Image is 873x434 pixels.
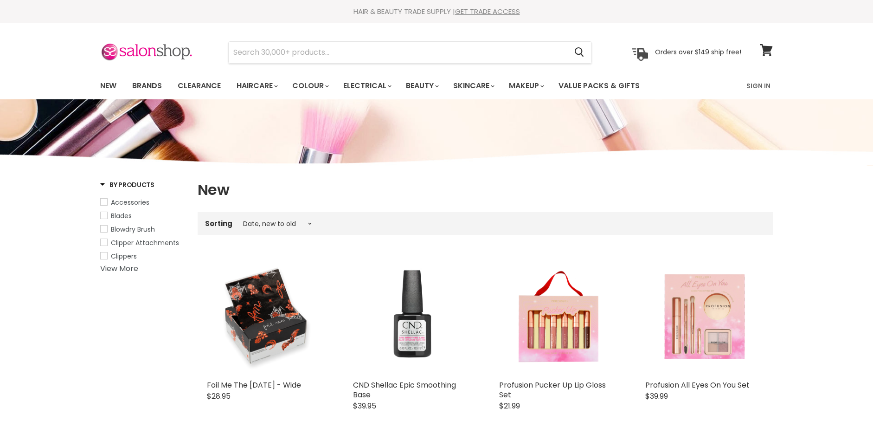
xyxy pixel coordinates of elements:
a: Skincare [446,76,500,96]
a: Profusion All Eyes On You Set Profusion All Eyes On You Set [645,257,764,376]
input: Search [229,42,567,63]
span: $39.99 [645,391,668,402]
span: Blowdry Brush [111,225,155,234]
nav: Main [89,72,784,99]
label: Sorting [205,220,232,227]
form: Product [228,41,592,64]
a: Foil Me The [DATE] - Wide [207,380,301,390]
a: Electrical [336,76,397,96]
a: Accessories [100,197,186,207]
a: Profusion All Eyes On You Set [645,380,750,390]
span: $39.95 [353,401,376,411]
img: Profusion Pucker Up Lip Gloss Set [499,257,617,376]
span: Accessories [111,198,149,207]
a: Clippers [100,251,186,261]
a: Sign In [741,76,776,96]
a: Blowdry Brush [100,224,186,234]
span: Clippers [111,252,137,261]
a: Profusion Pucker Up Lip Gloss Set [499,380,606,400]
a: Makeup [502,76,550,96]
span: Blades [111,211,132,220]
button: Search [567,42,591,63]
p: Orders over $149 ship free! [655,48,741,56]
a: Clearance [171,76,228,96]
img: Profusion All Eyes On You Set [645,257,764,376]
a: New [93,76,123,96]
a: Colour [285,76,334,96]
img: CND Shellac Epic Smoothing Base [353,257,471,376]
a: Clipper Attachments [100,238,186,248]
a: GET TRADE ACCESS [455,6,520,16]
span: $28.95 [207,391,231,402]
a: Blades [100,211,186,221]
h1: New [198,180,773,200]
a: View More [100,263,138,274]
a: Foil Me The Halloween - Wide Foil Me The Halloween - Wide [207,257,325,376]
div: HAIR & BEAUTY TRADE SUPPLY | [89,7,784,16]
a: Beauty [399,76,444,96]
h3: By Products [100,180,154,189]
span: Clipper Attachments [111,238,179,247]
img: Foil Me The Halloween - Wide [207,257,325,376]
ul: Main menu [93,72,694,99]
a: CND Shellac Epic Smoothing Base [353,380,456,400]
span: $21.99 [499,401,520,411]
a: Profusion Pucker Up Lip Gloss Set Profusion Pucker Up Lip Gloss Set [499,257,617,376]
a: Haircare [230,76,283,96]
a: Value Packs & Gifts [552,76,647,96]
a: Brands [125,76,169,96]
